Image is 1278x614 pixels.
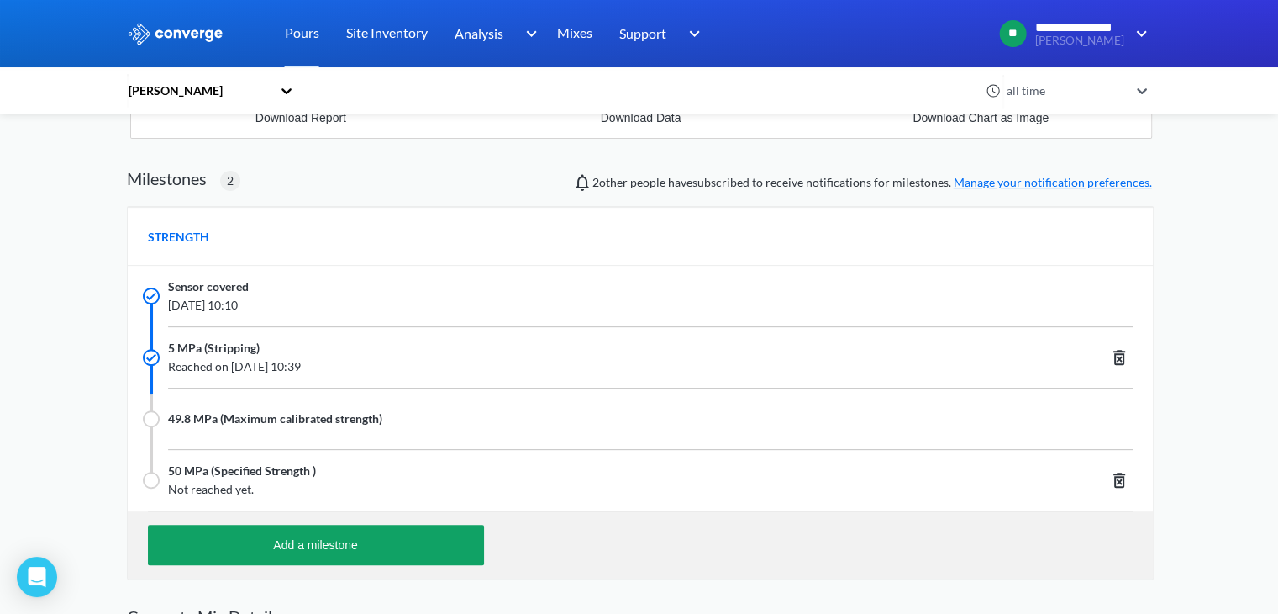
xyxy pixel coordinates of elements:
[1035,34,1125,47] span: [PERSON_NAME]
[131,98,471,138] button: Download Report
[17,557,57,597] div: Open Intercom Messenger
[168,462,316,480] span: 50 MPa (Specified Strength )
[127,168,207,188] h2: Milestones
[148,525,484,565] button: Add a milestone
[455,23,503,44] span: Analysis
[255,111,346,124] div: Download Report
[127,82,271,100] div: [PERSON_NAME]
[168,410,382,428] span: 49.8 MPa (Maximum calibrated strength)
[148,228,209,246] span: STRENGTH
[168,296,929,315] span: [DATE] 10:10
[168,339,260,357] span: 5 MPa (Stripping)
[592,175,628,189] span: Ryan McConville, James
[168,357,929,376] span: Reached on [DATE] 10:39
[471,98,811,138] button: Download Data
[678,24,705,44] img: downArrow.svg
[601,111,681,124] div: Download Data
[1125,24,1152,44] img: downArrow.svg
[514,24,541,44] img: downArrow.svg
[954,175,1152,189] a: Manage your notification preferences.
[986,83,1001,98] img: icon-clock.svg
[168,480,929,499] span: Not reached yet.
[168,278,249,296] span: Sensor covered
[619,23,666,44] span: Support
[811,98,1151,138] button: Download Chart as Image
[1002,82,1128,100] div: all time
[227,172,234,190] span: 2
[572,172,592,193] img: notifications-icon.svg
[592,173,1152,192] span: people have subscribed to receive notifications for milestones.
[912,111,1049,124] div: Download Chart as Image
[127,23,224,45] img: logo_ewhite.svg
